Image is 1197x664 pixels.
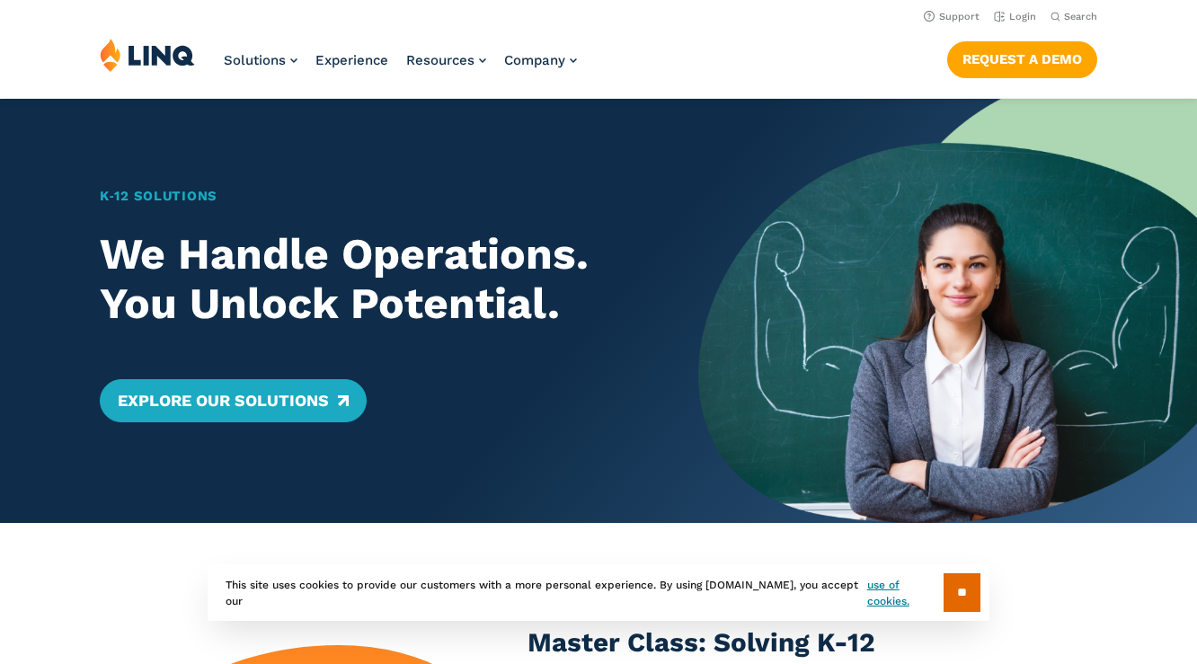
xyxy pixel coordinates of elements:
img: LINQ | K‑12 Software [100,38,195,72]
h1: K‑12 Solutions [100,186,650,206]
span: Company [504,52,565,68]
a: Login [994,11,1036,22]
a: Resources [406,52,486,68]
h2: We Handle Operations. You Unlock Potential. [100,229,650,329]
span: Resources [406,52,474,68]
a: Solutions [224,52,297,68]
a: use of cookies. [867,577,944,609]
img: Home Banner [698,99,1197,523]
nav: Button Navigation [947,38,1097,77]
a: Experience [315,52,388,68]
a: Company [504,52,577,68]
a: Request a Demo [947,41,1097,77]
a: Support [924,11,980,22]
button: Open Search Bar [1051,10,1097,23]
span: Solutions [224,52,286,68]
div: This site uses cookies to provide our customers with a more personal experience. By using [DOMAIN... [208,564,989,621]
a: Explore Our Solutions [100,379,367,422]
nav: Primary Navigation [224,38,577,97]
span: Search [1064,11,1097,22]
